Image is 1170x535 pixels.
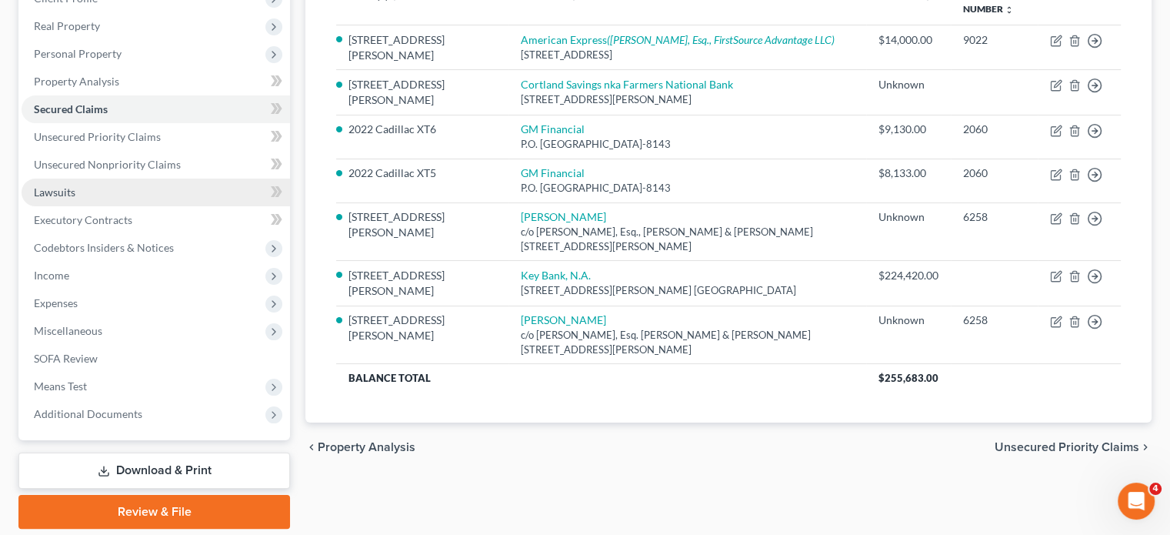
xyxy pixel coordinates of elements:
[34,241,174,254] span: Codebtors Insiders & Notices
[1139,441,1152,453] i: chevron_right
[34,269,69,282] span: Income
[34,186,75,199] span: Lawsuits
[878,77,938,92] div: Unknown
[963,209,1025,225] div: 6258
[963,166,1025,181] div: 2060
[34,47,122,60] span: Personal Property
[995,441,1139,453] span: Unsecured Priority Claims
[348,77,496,108] li: [STREET_ADDRESS][PERSON_NAME]
[34,324,102,337] span: Miscellaneous
[22,95,290,123] a: Secured Claims
[22,123,290,151] a: Unsecured Priority Claims
[348,122,496,137] li: 2022 Cadillac XT6
[521,166,585,179] a: GM Financial
[305,441,415,453] button: chevron_left Property Analysis
[348,166,496,181] li: 2022 Cadillac XT5
[521,137,854,152] div: P.O. [GEOGRAPHIC_DATA]-8143
[348,313,496,343] li: [STREET_ADDRESS][PERSON_NAME]
[1005,5,1014,15] i: unfold_more
[521,33,835,46] a: American Express([PERSON_NAME], Esq., FirstSource Advantage LLC)
[521,328,854,356] div: c/o [PERSON_NAME], Esq. [PERSON_NAME] & [PERSON_NAME] [STREET_ADDRESS][PERSON_NAME]
[34,213,132,226] span: Executory Contracts
[34,380,87,393] span: Means Test
[521,78,733,91] a: Cortland Savings nka Farmers National Bank
[521,210,606,223] a: [PERSON_NAME]
[963,313,1025,328] div: 6258
[34,158,181,171] span: Unsecured Nonpriority Claims
[878,32,938,48] div: $14,000.00
[22,179,290,206] a: Lawsuits
[34,102,108,115] span: Secured Claims
[34,407,142,420] span: Additional Documents
[521,313,606,326] a: [PERSON_NAME]
[348,268,496,299] li: [STREET_ADDRESS][PERSON_NAME]
[336,364,866,392] th: Balance Total
[348,32,496,63] li: [STREET_ADDRESS][PERSON_NAME]
[878,313,938,328] div: Unknown
[22,151,290,179] a: Unsecured Nonpriority Claims
[34,130,161,143] span: Unsecured Priority Claims
[607,33,835,46] i: ([PERSON_NAME], Esq., FirstSource Advantage LLC)
[878,372,938,384] span: $255,683.00
[34,75,119,88] span: Property Analysis
[521,225,854,253] div: c/o [PERSON_NAME], Esq., [PERSON_NAME] & [PERSON_NAME] [STREET_ADDRESS][PERSON_NAME]
[348,209,496,240] li: [STREET_ADDRESS][PERSON_NAME]
[22,206,290,234] a: Executory Contracts
[34,352,98,365] span: SOFA Review
[878,209,938,225] div: Unknown
[963,122,1025,137] div: 2060
[995,441,1152,453] button: Unsecured Priority Claims chevron_right
[963,32,1025,48] div: 9022
[22,345,290,373] a: SOFA Review
[878,166,938,181] div: $8,133.00
[34,19,100,32] span: Real Property
[18,453,290,489] a: Download & Print
[318,441,415,453] span: Property Analysis
[22,68,290,95] a: Property Analysis
[1149,483,1162,495] span: 4
[18,495,290,529] a: Review & File
[878,122,938,137] div: $9,130.00
[521,283,854,298] div: [STREET_ADDRESS][PERSON_NAME] [GEOGRAPHIC_DATA]
[521,92,854,107] div: [STREET_ADDRESS][PERSON_NAME]
[878,268,938,283] div: $224,420.00
[521,269,591,282] a: Key Bank, N.A.
[34,296,78,309] span: Expenses
[1118,483,1155,520] iframe: Intercom live chat
[521,48,854,62] div: [STREET_ADDRESS]
[521,122,585,135] a: GM Financial
[305,441,318,453] i: chevron_left
[521,181,854,196] div: P.O. [GEOGRAPHIC_DATA]-8143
